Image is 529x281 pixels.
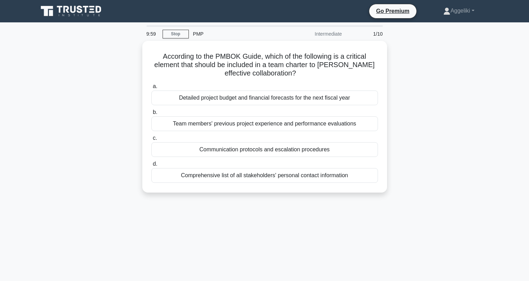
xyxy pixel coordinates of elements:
[153,109,157,115] span: b.
[153,135,157,141] span: c.
[285,27,346,41] div: Intermediate
[372,7,414,15] a: Go Premium
[163,30,189,38] a: Stop
[427,4,491,18] a: Aggeliki
[151,52,379,78] h5: According to the PMBOK Guide, which of the following is a critical element that should be include...
[153,83,157,89] span: a.
[151,91,378,105] div: Detailed project budget and financial forecasts for the next fiscal year
[151,168,378,183] div: Comprehensive list of all stakeholders' personal contact information
[151,116,378,131] div: Team members' previous project experience and performance evaluations
[346,27,387,41] div: 1/10
[153,161,157,167] span: d.
[189,27,285,41] div: PMP
[151,142,378,157] div: Communication protocols and escalation procedures
[142,27,163,41] div: 9:59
